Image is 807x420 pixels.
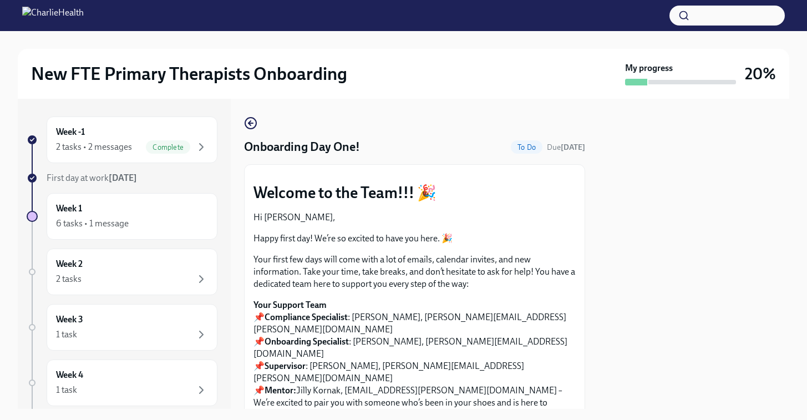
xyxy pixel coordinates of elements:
a: Week 31 task [27,304,217,351]
a: Week 41 task [27,360,217,406]
span: Due [547,143,585,152]
p: Your first few days will come with a lot of emails, calendar invites, and new information. Take y... [253,254,576,290]
span: October 8th, 2025 10:00 [547,142,585,153]
img: CharlieHealth [22,7,84,24]
a: First day at work[DATE] [27,172,217,184]
a: Week 22 tasks [27,249,217,295]
a: Week 16 tasks • 1 message [27,193,217,240]
strong: Supervisor [265,361,306,371]
span: Complete [146,143,190,151]
div: 1 task [56,384,77,396]
h6: Week 4 [56,369,83,381]
div: 2 tasks • 2 messages [56,141,132,153]
h6: Week 1 [56,203,82,215]
div: 6 tasks • 1 message [56,217,129,230]
h6: Week 3 [56,313,83,326]
span: To Do [511,143,542,151]
h2: New FTE Primary Therapists Onboarding [31,63,347,85]
span: First day at work [47,173,137,183]
strong: [DATE] [109,173,137,183]
p: Happy first day! We’re so excited to have you here. 🎉 [253,232,576,245]
h6: Week 2 [56,258,83,270]
h6: Week -1 [56,126,85,138]
strong: My progress [625,62,673,74]
strong: Your Support Team [253,300,327,310]
p: Welcome to the Team!!! 🎉 [253,183,576,203]
strong: Onboarding Specialist [265,336,349,347]
strong: Compliance Specialist [265,312,348,322]
div: 1 task [56,328,77,341]
h4: Onboarding Day One! [244,139,360,155]
h3: 20% [745,64,776,84]
strong: Mentor: [265,385,296,396]
strong: [DATE] [561,143,585,152]
div: 2 tasks [56,273,82,285]
p: Hi [PERSON_NAME], [253,211,576,224]
a: Week -12 tasks • 2 messagesComplete [27,117,217,163]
